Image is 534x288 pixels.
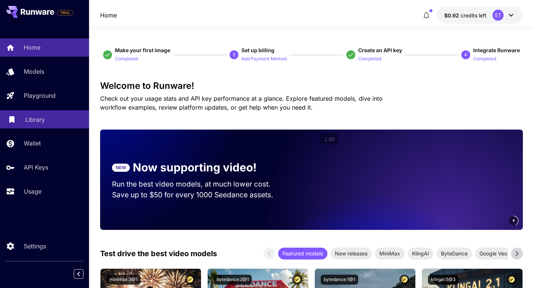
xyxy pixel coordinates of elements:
button: Certified Model – Vetted for best performance and includes a commercial license. [399,275,409,285]
span: Add your payment card to enable full platform functionality. [57,8,73,17]
span: Make your first image [115,47,170,53]
p: Playground [24,91,56,100]
div: MiniMax [375,248,405,259]
button: Add Payment Method [241,54,287,63]
span: Set up billing [241,47,274,53]
span: New releases [330,250,372,257]
p: Now supporting video! [133,159,257,176]
p: Library [25,115,45,124]
button: Certified Model – Vetted for best performance and includes a commercial license. [507,275,517,285]
span: ByteDance [436,250,472,257]
button: minimax:3@1 [106,275,141,285]
span: Check out your usage stats and API key performance at a glance. Explore featured models, dive int... [100,95,383,111]
p: API Keys [24,163,48,172]
button: Completed [473,54,496,63]
button: $0.9199ET [437,7,523,24]
a: Home [100,11,117,20]
div: Featured models [278,248,327,259]
p: Settings [24,242,46,251]
button: klingai:5@3 [428,275,458,285]
p: Save up to $50 for every 1000 Seedance assets. [112,190,285,200]
button: Certified Model – Vetted for best performance and includes a commercial license. [185,275,195,285]
p: NEW [116,164,126,171]
span: KlingAI [408,250,434,257]
span: $0.92 [444,12,461,19]
button: Certified Model – Vetted for best performance and includes a commercial license. [292,275,302,285]
nav: breadcrumb [100,11,117,20]
p: 4 [464,51,467,58]
p: Models [24,67,44,76]
p: Test drive the best video models [100,248,217,259]
h3: Welcome to Runware! [100,81,523,91]
span: credits left [461,12,487,19]
span: MiniMax [375,250,405,257]
span: 4 [512,218,515,223]
p: Run the best video models, at much lower cost. [112,179,285,190]
div: Google Veo [475,248,512,259]
button: bytedance:1@1 [321,275,358,285]
p: Home [24,43,40,52]
span: Google Veo [475,250,512,257]
div: New releases [330,248,372,259]
button: Completed [358,54,381,63]
button: Completed [115,54,138,63]
p: Add Payment Method [241,56,287,63]
div: ET [492,10,504,21]
span: Featured models [278,250,327,257]
div: ByteDance [436,248,472,259]
p: Completed [473,56,496,63]
p: 2 [233,51,235,58]
span: TRIAL [57,10,73,16]
span: Create an API key [358,47,402,53]
div: $0.9199 [444,11,487,19]
p: Usage [24,187,42,196]
p: Completed [115,56,138,63]
button: bytedance:2@1 [214,275,252,285]
button: Collapse sidebar [74,269,83,279]
span: Integrate Runware [473,47,520,53]
div: Collapse sidebar [79,267,89,281]
p: Completed [358,56,381,63]
div: KlingAI [408,248,434,259]
p: Wallet [24,139,41,148]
